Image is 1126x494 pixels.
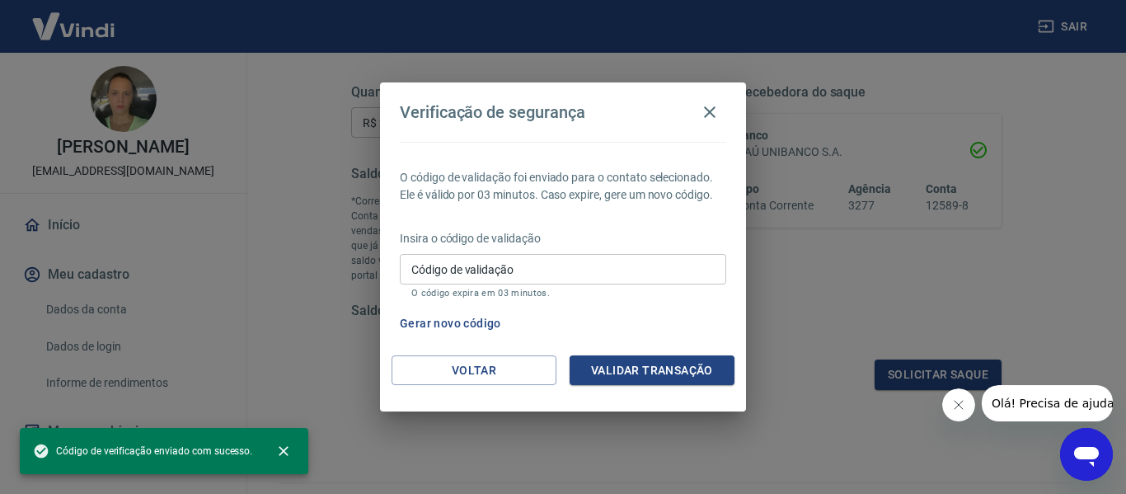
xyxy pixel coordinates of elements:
iframe: Botão para abrir a janela de mensagens [1060,428,1113,481]
p: O código de validação foi enviado para o contato selecionado. Ele é válido por 03 minutos. Caso e... [400,169,726,204]
button: Voltar [392,355,556,386]
button: Gerar novo código [393,308,508,339]
span: Olá! Precisa de ajuda? [10,12,138,25]
p: O código expira em 03 minutos. [411,288,715,299]
button: Validar transação [570,355,734,386]
button: close [265,433,302,469]
iframe: Mensagem da empresa [982,385,1113,421]
h4: Verificação de segurança [400,102,585,122]
iframe: Fechar mensagem [942,388,975,421]
span: Código de verificação enviado com sucesso. [33,443,252,459]
p: Insira o código de validação [400,230,726,247]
